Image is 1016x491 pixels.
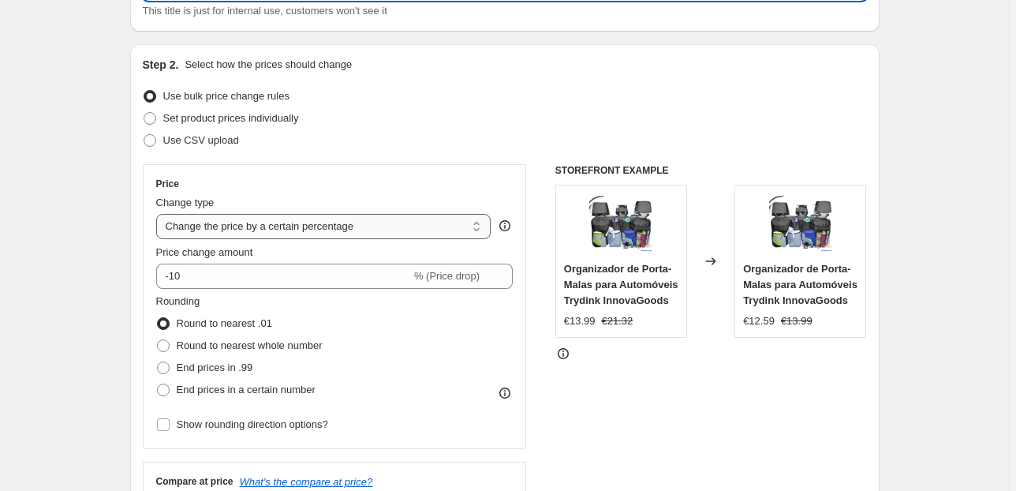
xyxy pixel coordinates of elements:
[769,193,832,257] img: organizador-de-porta-malas-para-automoveis-trydink-innovagoods-603_80x.webp
[156,475,233,488] h3: Compare at price
[497,218,513,234] div: help
[564,313,596,329] div: €13.99
[143,57,179,73] h2: Step 2.
[743,263,857,306] span: Organizador de Porta-Malas para Automóveis Trydink InnovaGoods
[177,317,272,329] span: Round to nearest .01
[163,112,299,124] span: Set product prices individually
[156,197,215,208] span: Change type
[163,90,289,102] span: Use bulk price change rules
[177,362,253,373] span: End prices in .99
[743,313,775,329] div: €12.59
[564,263,678,306] span: Organizador de Porta-Malas para Automóveis Trydink InnovaGoods
[589,193,652,257] img: organizador-de-porta-malas-para-automoveis-trydink-innovagoods-603_80x.webp
[177,339,323,351] span: Round to nearest whole number
[156,178,179,190] h3: Price
[163,134,239,146] span: Use CSV upload
[143,5,387,17] span: This title is just for internal use, customers won't see it
[156,264,411,289] input: -15
[414,270,480,282] span: % (Price drop)
[156,295,200,307] span: Rounding
[781,313,812,329] strike: €13.99
[156,246,253,258] span: Price change amount
[185,57,352,73] p: Select how the prices should change
[177,418,328,430] span: Show rounding direction options?
[602,313,633,329] strike: €21.32
[555,164,867,177] h6: STOREFRONT EXAMPLE
[240,476,373,488] button: What's the compare at price?
[177,384,316,395] span: End prices in a certain number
